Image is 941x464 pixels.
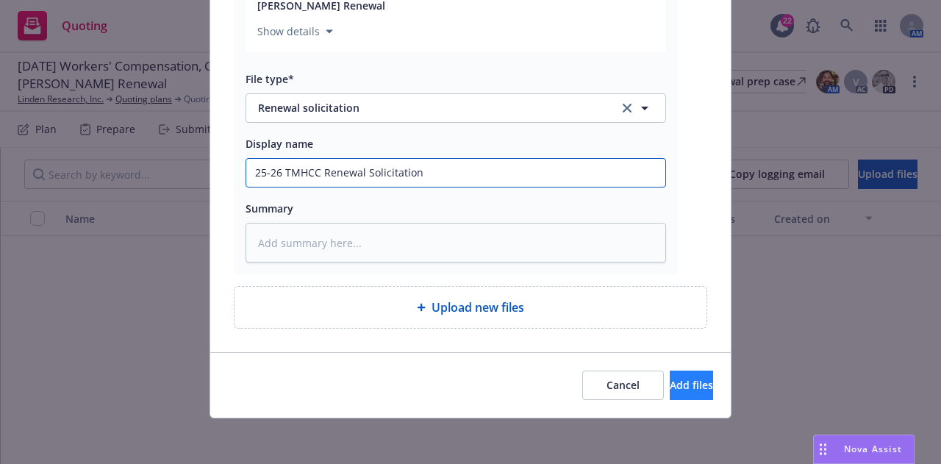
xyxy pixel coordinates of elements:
[258,100,598,115] span: Renewal solicitation
[246,137,313,151] span: Display name
[246,93,666,123] button: Renewal solicitationclear selection
[251,23,339,40] button: Show details
[618,99,636,117] a: clear selection
[432,299,524,316] span: Upload new files
[234,286,707,329] div: Upload new files
[582,371,664,400] button: Cancel
[670,371,713,400] button: Add files
[670,378,713,392] span: Add files
[813,435,915,464] button: Nova Assist
[246,159,665,187] input: Add display name here...
[246,72,294,86] span: File type*
[246,201,293,215] span: Summary
[607,378,640,392] span: Cancel
[814,435,832,463] div: Drag to move
[844,443,902,455] span: Nova Assist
